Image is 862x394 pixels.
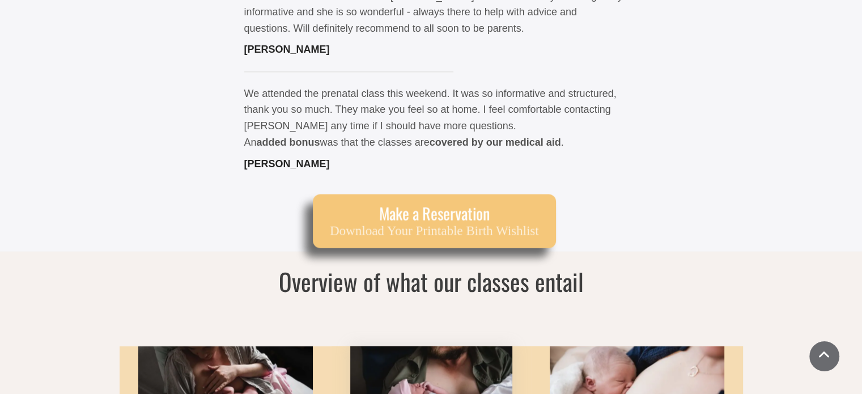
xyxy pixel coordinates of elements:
[244,137,564,148] span: An was that the classes are .
[257,137,320,148] span: added bonus
[430,137,561,148] span: covered by our medical aid
[330,204,539,223] span: Make a Reservation
[120,269,743,293] h2: Overview of what our classes entail
[330,223,539,239] span: Download Your Printable Birth Wishlist
[809,341,839,371] a: Scroll To Top
[313,194,556,248] a: Make a Reservation Download Your Printable Birth Wishlist
[244,88,617,132] span: We attended the prenatal class this weekend. It was so informative and structured, thank you so m...
[244,44,330,55] span: [PERSON_NAME]
[244,158,330,170] span: [PERSON_NAME]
